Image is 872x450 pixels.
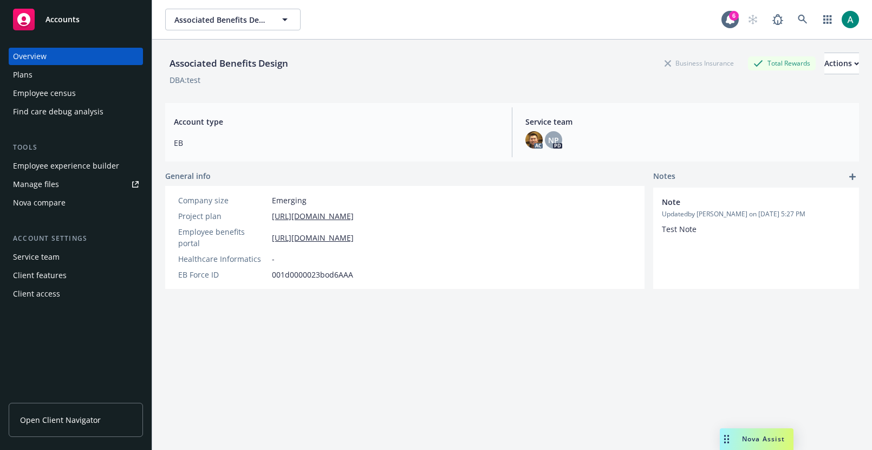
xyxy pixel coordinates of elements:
span: Accounts [45,15,80,24]
div: EB Force ID [178,269,268,280]
span: Open Client Navigator [20,414,101,426]
div: Overview [13,48,47,65]
div: Employee experience builder [13,157,119,175]
span: Account type [174,116,499,127]
div: Tools [9,142,143,153]
div: Employee benefits portal [178,226,268,249]
div: Account settings [9,233,143,244]
div: Associated Benefits Design [165,56,292,70]
a: Client access [9,285,143,303]
span: NP [548,134,559,146]
div: Nova compare [13,194,66,211]
a: Overview [9,48,143,65]
span: - [272,253,275,265]
a: Employee experience builder [9,157,143,175]
a: [URL][DOMAIN_NAME] [272,210,354,222]
a: Employee census [9,85,143,102]
div: Service team [13,248,60,266]
button: Nova Assist [720,428,793,450]
a: Report a Bug [767,9,789,30]
span: Test Note [662,224,697,234]
span: Nova Assist [742,434,785,443]
div: Project plan [178,210,268,222]
div: DBA: test [170,74,200,86]
a: Search [792,9,814,30]
button: Associated Benefits Design [165,9,301,30]
a: Manage files [9,176,143,193]
div: Find care debug analysis [13,103,103,120]
span: Service team [525,116,850,127]
a: Find care debug analysis [9,103,143,120]
a: Nova compare [9,194,143,211]
span: Note [662,196,822,208]
span: EB [174,137,499,149]
a: [URL][DOMAIN_NAME] [272,232,354,243]
div: Client features [13,267,67,284]
span: Emerging [272,195,307,206]
img: photo [842,11,859,28]
div: Employee census [13,85,76,102]
span: Associated Benefits Design [174,14,268,25]
span: Updated by [PERSON_NAME] on [DATE] 5:27 PM [662,209,850,219]
a: Switch app [817,9,838,30]
button: Actions [824,53,859,74]
div: Total Rewards [748,56,816,70]
span: General info [165,170,211,182]
a: Plans [9,66,143,83]
a: Client features [9,267,143,284]
a: Service team [9,248,143,266]
div: Manage files [13,176,59,193]
span: 001d0000023bod6AAA [272,269,353,280]
div: Company size [178,195,268,206]
div: Business Insurance [659,56,739,70]
img: photo [525,131,543,149]
div: NoteUpdatedby [PERSON_NAME] on [DATE] 5:27 PMTest Note [653,188,859,243]
a: add [846,170,859,183]
a: Accounts [9,4,143,35]
span: Notes [653,170,675,183]
div: Client access [13,285,60,303]
div: Drag to move [720,428,733,450]
div: Healthcare Informatics [178,253,268,265]
div: 6 [729,11,739,21]
a: Start snowing [742,9,764,30]
div: Plans [13,66,32,83]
